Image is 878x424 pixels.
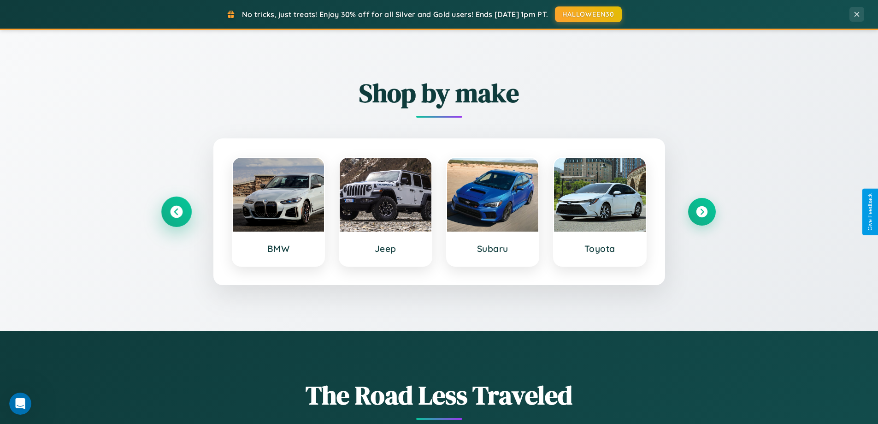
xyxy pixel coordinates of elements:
[242,243,315,254] h3: BMW
[349,243,422,254] h3: Jeep
[867,193,873,231] div: Give Feedback
[163,377,716,413] h1: The Road Less Traveled
[9,393,31,415] iframe: Intercom live chat
[563,243,636,254] h3: Toyota
[555,6,622,22] button: HALLOWEEN30
[456,243,530,254] h3: Subaru
[242,10,548,19] span: No tricks, just treats! Enjoy 30% off for all Silver and Gold users! Ends [DATE] 1pm PT.
[163,75,716,111] h2: Shop by make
